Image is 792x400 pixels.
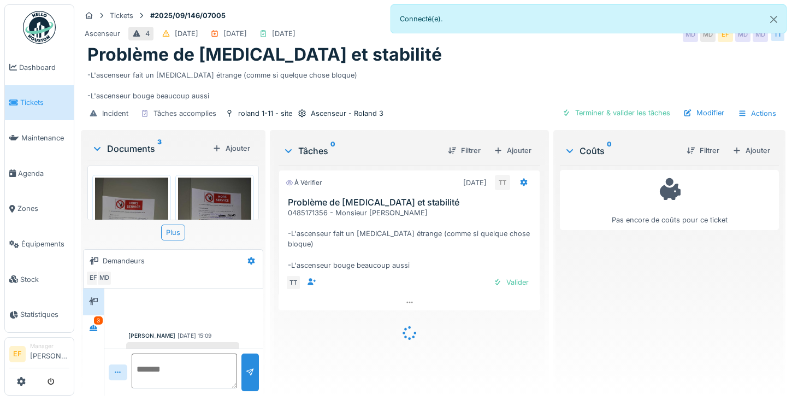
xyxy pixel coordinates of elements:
[607,144,612,157] sup: 0
[735,27,750,42] div: MD
[238,108,292,119] div: roland 1-11 - site
[223,28,247,39] div: [DATE]
[728,143,775,158] div: Ajouter
[9,342,69,368] a: EF Manager[PERSON_NAME]
[330,144,335,157] sup: 0
[733,105,781,121] div: Actions
[110,10,133,21] div: Tickets
[20,274,69,285] span: Stock
[495,175,510,190] div: TT
[682,143,724,158] div: Filtrer
[30,342,69,350] div: Manager
[679,105,729,120] div: Modifier
[564,144,678,157] div: Coûts
[770,27,785,42] div: TT
[85,28,120,39] div: Ascenseur
[489,275,533,290] div: Valider
[145,28,150,39] div: 4
[683,27,698,42] div: MD
[444,143,485,158] div: Filtrer
[5,85,74,121] a: Tickets
[178,332,211,340] div: [DATE] 15:09
[700,27,716,42] div: MD
[87,66,779,102] div: -L'ascenseur fait un [MEDICAL_DATA] étrange (comme si quelque chose bloque) -L'ascenseur bouge be...
[128,332,175,340] div: [PERSON_NAME]
[761,5,786,34] button: Close
[146,10,230,21] strong: #2025/09/146/07005
[97,270,112,286] div: MD
[153,108,216,119] div: Tâches accomplies
[311,108,383,119] div: Ascenseur - Roland 3
[208,141,255,156] div: Ajouter
[94,316,103,325] div: 3
[102,108,128,119] div: Incident
[17,203,69,214] span: Zones
[161,225,185,240] div: Plus
[157,142,162,155] sup: 3
[5,191,74,227] a: Zones
[463,178,487,188] div: [DATE]
[21,239,69,249] span: Équipements
[5,156,74,191] a: Agenda
[20,309,69,320] span: Statistiques
[5,297,74,333] a: Statistiques
[288,197,535,208] h3: Problème de [MEDICAL_DATA] et stabilité
[20,97,69,108] span: Tickets
[95,178,168,275] img: iubihs23nyq62adg5wmdbvoqmczy
[283,144,439,157] div: Tâches
[30,342,69,366] li: [PERSON_NAME]
[288,208,535,270] div: 0485171356 - Monsieur [PERSON_NAME] -L'ascenseur fait un [MEDICAL_DATA] étrange (comme si quelque...
[718,27,733,42] div: EF
[21,133,69,143] span: Maintenance
[9,346,26,362] li: EF
[558,105,675,120] div: Terminer & valider les tâches
[286,275,301,290] div: TT
[5,262,74,297] a: Stock
[5,226,74,262] a: Équipements
[18,168,69,179] span: Agenda
[178,178,251,275] img: zk3njta22pbvzt31a1f3xkqmubtd
[87,44,442,65] h1: Problème de [MEDICAL_DATA] et stabilité
[489,143,536,158] div: Ajouter
[272,28,295,39] div: [DATE]
[567,175,772,226] div: Pas encore de coûts pour ce ticket
[753,27,768,42] div: MD
[86,270,101,286] div: EF
[286,178,322,187] div: À vérifier
[19,62,69,73] span: Dashboard
[92,142,208,155] div: Documents
[103,256,145,266] div: Demandeurs
[5,120,74,156] a: Maintenance
[126,342,239,393] div: Bonjour, il y a un locataire qui vient de nous signaler que l'ascenseur est toujours en panne
[391,4,787,33] div: Connecté(e).
[175,28,198,39] div: [DATE]
[5,50,74,85] a: Dashboard
[23,11,56,44] img: Badge_color-CXgf-gQk.svg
